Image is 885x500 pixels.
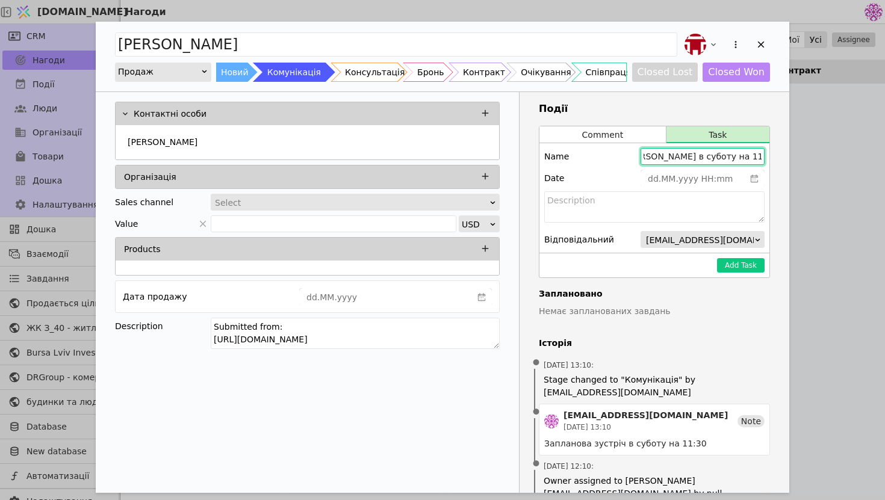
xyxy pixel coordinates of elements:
span: Value [115,215,138,232]
div: [EMAIL_ADDRESS][DOMAIN_NAME] [564,409,728,422]
p: [PERSON_NAME] [128,136,197,149]
span: [DATE] 12:10 : [544,461,594,472]
h4: Заплановано [539,288,770,300]
span: • [530,449,542,480]
img: bo [685,34,706,55]
span: Owner assigned to [PERSON_NAME][EMAIL_ADDRESS][DOMAIN_NAME] by null [544,475,765,500]
textarea: Submitted from: [URL][DOMAIN_NAME] [211,318,500,349]
div: Очікування [521,63,571,82]
span: [DATE] 13:10 : [544,360,594,371]
span: Stage changed to "Комунікація" by [EMAIL_ADDRESS][DOMAIN_NAME] [544,374,765,399]
button: Add Task [717,258,765,273]
div: USD [462,216,489,233]
div: Продаж [118,63,200,80]
span: [EMAIL_ADDRESS][DOMAIN_NAME] [646,232,793,248]
h4: Історія [539,337,770,350]
p: Контактні особи [134,108,206,120]
svg: calender simple [477,293,486,301]
div: Комунікація [267,63,321,82]
button: Comment [539,126,666,143]
button: Task [666,126,769,143]
input: dd.MM.yyyy HH:mm [641,170,745,187]
button: Closed Won [703,63,770,82]
div: Бронь [417,63,444,82]
svg: calender simple [750,174,759,183]
div: Add Opportunity [96,22,789,493]
div: Консультація [345,63,405,82]
span: • [530,348,542,378]
button: Closed Lost [632,63,698,82]
img: de [544,414,559,428]
div: Співпраця [586,63,632,82]
div: Description [115,318,211,335]
div: Select [215,194,488,211]
div: Контракт [463,63,505,82]
div: Sales channel [115,194,173,211]
div: Дата продажу [123,288,187,305]
div: Name [544,148,569,165]
p: Products [124,243,160,256]
input: dd.MM.yyyy [300,289,472,306]
p: Немає запланованих завдань [539,305,770,318]
label: Date [544,172,564,185]
div: Запланова зустріч в суботу на 11:30 [544,437,765,450]
div: [DATE] 13:10 [564,422,728,433]
span: • [530,397,542,428]
h3: Події [539,102,770,116]
div: Відповідальний [544,231,614,248]
div: Новий [221,63,249,82]
div: Note [737,415,765,427]
p: Організація [124,171,176,184]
